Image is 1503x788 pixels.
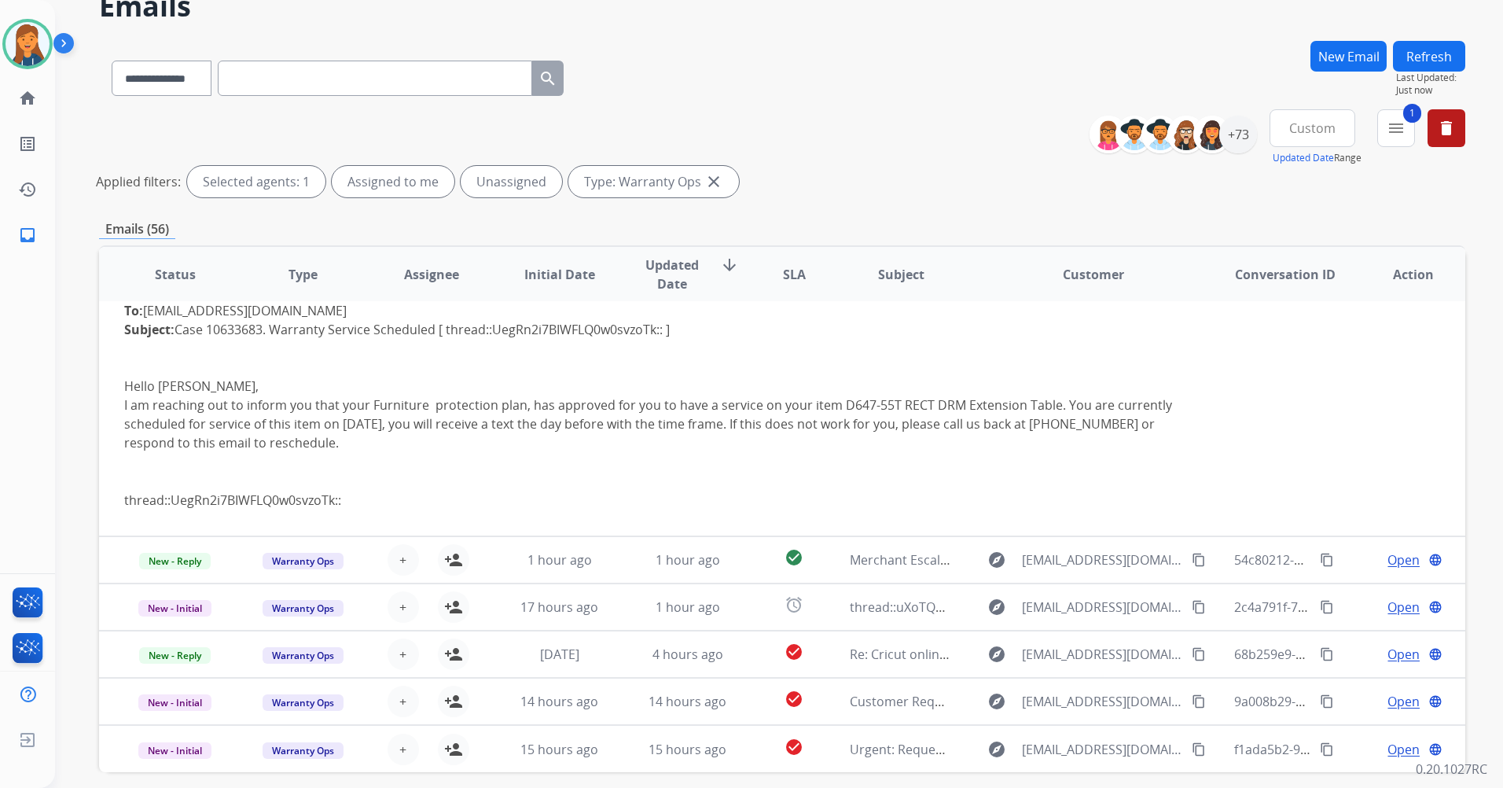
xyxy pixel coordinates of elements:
span: [EMAIL_ADDRESS][DOMAIN_NAME] [1022,550,1183,569]
span: Open [1387,692,1420,711]
span: Warranty Ops [263,553,344,569]
span: f1ada5b2-9302-49d5-a594-8d9433b80ff7 [1234,741,1472,758]
mat-icon: arrow_downward [720,256,739,274]
button: Custom [1270,109,1355,147]
mat-icon: close [704,172,723,191]
span: 4 hours ago [652,646,723,663]
span: 14 hours ago [520,693,598,710]
span: New - Initial [138,600,211,617]
span: Open [1387,550,1420,569]
span: 1 hour ago [527,551,592,569]
mat-icon: explore [987,550,1006,569]
span: Assignee [404,265,459,284]
mat-icon: language [1428,600,1442,614]
span: + [399,740,406,759]
span: [EMAIL_ADDRESS][DOMAIN_NAME] [1022,598,1183,617]
mat-icon: check_circle [785,548,803,567]
mat-icon: check_circle [785,643,803,661]
mat-icon: explore [987,645,1006,664]
span: SLA [783,265,806,284]
span: Initial Date [524,265,595,284]
span: 1 hour ago [656,551,720,569]
button: New Email [1310,41,1387,72]
mat-icon: explore [987,692,1006,711]
mat-icon: person_add [444,740,463,759]
span: [EMAIL_ADDRESS][DOMAIN_NAME] [1022,740,1183,759]
span: Warranty Ops [263,647,344,664]
button: Updated Date [1273,152,1334,164]
span: 14 hours ago [649,693,726,710]
mat-icon: content_copy [1192,600,1206,614]
mat-icon: search [538,69,557,88]
div: Unassigned [461,166,562,197]
span: Re: Cricut online sales [850,646,979,663]
span: Open [1387,598,1420,617]
div: +73 [1219,116,1257,153]
mat-icon: content_copy [1320,600,1334,614]
button: Refresh [1393,41,1465,72]
span: 1 hour ago [656,598,720,616]
span: Just now [1396,84,1465,97]
span: 68b259e9-c54b-49fc-bc5a-8395ee6c7c90 [1234,646,1472,663]
span: + [399,550,406,569]
span: Urgent: Request for Correct Plan Classification and Claim Assistance – Order #A2025063008462582785 [850,741,1454,758]
span: Customer Request [ thread::fuMF9qi-C-SRRmyQ6Ga4Mzk:: ] [850,693,1197,710]
th: Action [1337,247,1465,302]
mat-icon: person_add [444,550,463,569]
span: Type [288,265,318,284]
mat-icon: person_add [444,692,463,711]
mat-icon: person_add [444,645,463,664]
b: To: [124,302,143,319]
span: [DATE] [540,646,579,663]
div: Type: Warranty Ops [568,166,739,197]
mat-icon: home [18,89,37,108]
span: + [399,692,406,711]
mat-icon: content_copy [1320,742,1334,757]
span: New - Initial [138,694,211,711]
mat-icon: inbox [18,226,37,245]
mat-icon: menu [1387,119,1406,138]
span: 15 hours ago [520,741,598,758]
span: New - Reply [139,647,211,664]
button: 1 [1377,109,1415,147]
span: Last Updated: [1396,72,1465,84]
span: 15 hours ago [649,741,726,758]
button: + [388,734,419,765]
button: + [388,544,419,576]
mat-icon: content_copy [1192,553,1206,567]
mat-icon: content_copy [1320,694,1334,709]
p: Emails (56) [99,219,175,239]
mat-icon: content_copy [1192,742,1206,757]
mat-icon: history [18,180,37,199]
button: + [388,591,419,623]
span: [EMAIL_ADDRESS][DOMAIN_NAME] [1022,645,1183,664]
span: [EMAIL_ADDRESS][DOMAIN_NAME] [1022,692,1183,711]
mat-icon: content_copy [1192,647,1206,661]
mat-icon: language [1428,742,1442,757]
span: Warranty Ops [263,694,344,711]
span: Updated Date [637,256,707,293]
span: 9a008b29-6692-4446-a369-ef6cec1a7f62 [1234,693,1469,710]
mat-icon: person_add [444,598,463,617]
span: Status [155,265,196,284]
div: Assigned to me [332,166,454,197]
span: Range [1273,151,1362,164]
span: Open [1387,740,1420,759]
mat-icon: language [1428,647,1442,661]
mat-icon: delete [1437,119,1456,138]
span: + [399,645,406,664]
span: Custom [1289,125,1336,131]
span: 54c80212-d3b4-4ee3-9d0c-45f36fb33e92 [1234,551,1472,569]
mat-icon: content_copy [1320,553,1334,567]
p: Applied filters: [96,172,181,191]
b: Subject: [124,321,175,338]
span: Conversation ID [1235,265,1336,284]
span: Warranty Ops [263,742,344,759]
span: Open [1387,645,1420,664]
mat-icon: check_circle [785,738,803,757]
p: 0.20.1027RC [1416,760,1487,779]
mat-icon: explore [987,740,1006,759]
mat-icon: list_alt [18,134,37,153]
span: Warranty Ops [263,600,344,617]
img: avatar [6,22,50,66]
